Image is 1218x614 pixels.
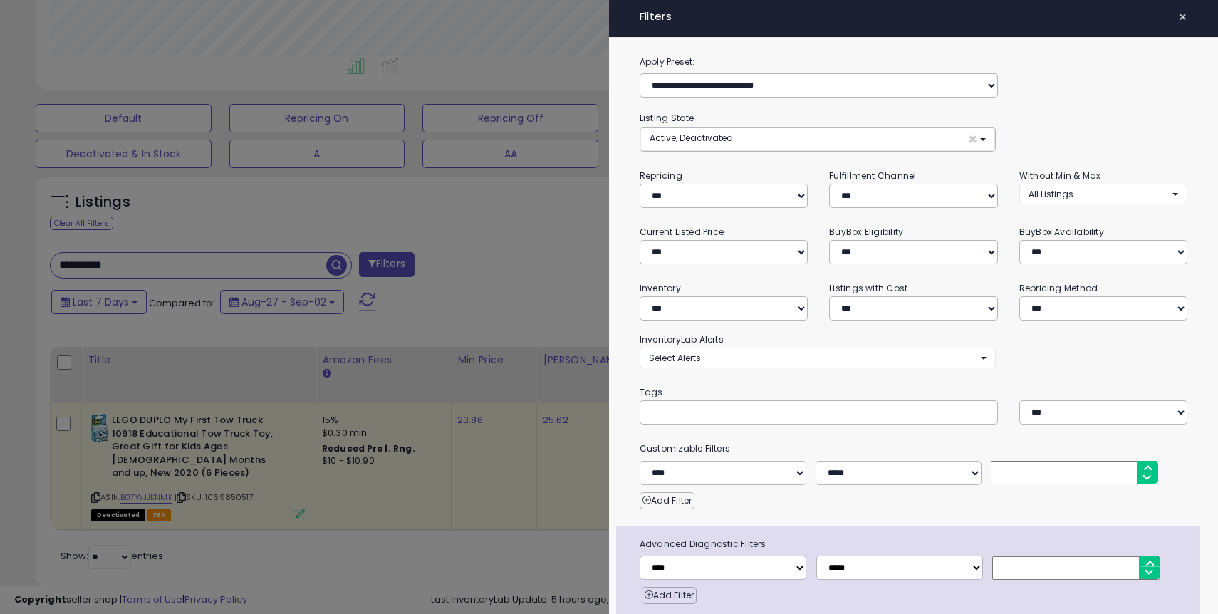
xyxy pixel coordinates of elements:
span: Select Alerts [649,352,701,364]
span: Active, Deactivated [650,132,733,144]
button: Select Alerts [640,348,996,368]
small: BuyBox Availability [1019,226,1104,238]
small: Customizable Filters [629,441,1199,457]
small: Listings with Cost [829,282,907,294]
span: All Listings [1029,188,1073,200]
small: Listing State [640,112,694,124]
span: Advanced Diagnostic Filters [629,536,1201,552]
h4: Filters [640,11,1188,23]
small: Without Min & Max [1019,170,1101,182]
label: Apply Preset: [629,54,1199,70]
button: Add Filter [640,492,694,509]
button: Active, Deactivated × [640,128,995,151]
small: Repricing Method [1019,282,1098,294]
span: × [968,132,977,147]
small: Current Listed Price [640,226,724,238]
small: Inventory [640,282,681,294]
small: BuyBox Eligibility [829,226,903,238]
small: InventoryLab Alerts [640,333,724,345]
button: All Listings [1019,184,1187,204]
small: Tags [629,385,1199,400]
span: × [1178,7,1187,27]
small: Fulfillment Channel [829,170,916,182]
button: Add Filter [642,587,697,604]
small: Repricing [640,170,682,182]
button: × [1172,7,1193,27]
